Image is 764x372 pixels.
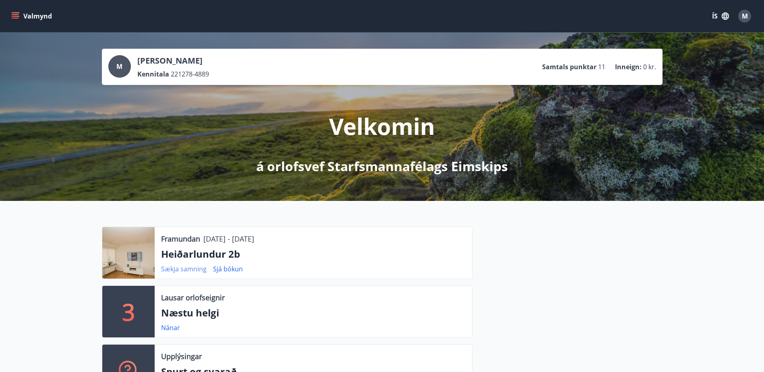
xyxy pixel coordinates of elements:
[161,247,466,261] p: Heiðarlundur 2b
[598,62,605,71] span: 11
[213,265,243,273] a: Sjá bókun
[122,296,135,327] p: 3
[643,62,656,71] span: 0 kr.
[161,323,180,332] a: Nánar
[171,70,209,79] span: 221278-4889
[542,62,596,71] p: Samtals punktar
[615,62,642,71] p: Inneign :
[161,306,466,320] p: Næstu helgi
[161,265,207,273] a: Sækja samning
[161,351,202,362] p: Upplýsingar
[137,55,209,66] p: [PERSON_NAME]
[10,9,55,23] button: menu
[256,157,508,175] p: á orlofsvef Starfsmannafélags Eimskips
[161,292,225,303] p: Lausar orlofseignir
[116,62,122,71] span: M
[742,12,748,21] span: M
[137,70,169,79] p: Kennitala
[708,9,733,23] button: ÍS
[161,234,200,244] p: Framundan
[735,6,754,26] button: M
[329,111,435,141] p: Velkomin
[203,234,254,244] p: [DATE] - [DATE]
